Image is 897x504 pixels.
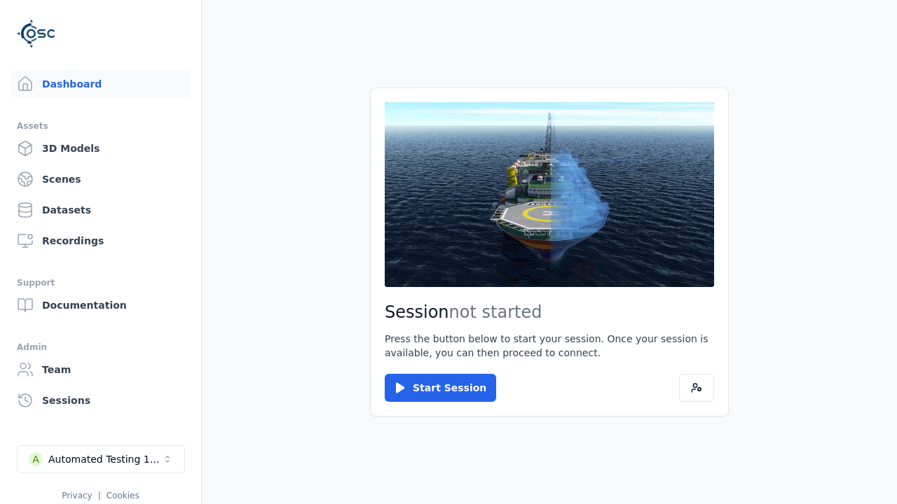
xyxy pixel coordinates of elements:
a: Recordings [11,227,190,255]
span: not started [449,302,542,322]
a: 3D Models [11,134,190,162]
div: Automated Testing 1 - Playwright [48,452,162,466]
div: A [29,452,43,466]
button: Start Session [385,374,496,402]
a: Team [11,356,190,384]
p: Press the button below to start your session. Once your session is available, you can then procee... [385,332,714,360]
div: Admin [17,339,184,356]
a: Datasets [11,196,190,224]
a: Dashboard [11,70,190,98]
button: Select a workspace [17,445,185,473]
a: Sessions [11,386,190,414]
div: Assets [17,118,184,134]
img: Logo [17,14,56,53]
a: Privacy [62,491,92,500]
a: Documentation [11,291,190,319]
span: | [98,491,101,500]
div: Support [17,274,184,291]
a: Scenes [11,165,190,193]
a: Cookies [107,491,139,500]
h2: Session [385,301,714,323]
